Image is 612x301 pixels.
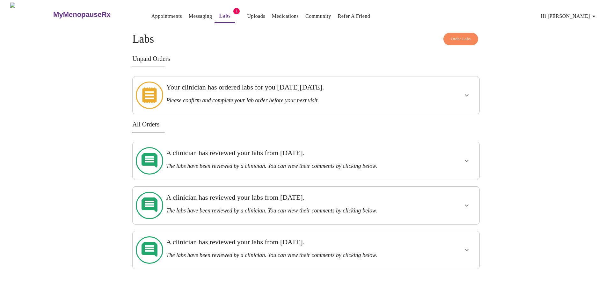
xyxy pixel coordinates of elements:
[132,33,480,46] h4: Labs
[166,97,412,104] h3: Please confirm and complete your lab order before your next visit.
[338,12,370,21] a: Refer a Friend
[244,10,268,23] button: Uploads
[215,10,235,23] button: Labs
[538,10,600,23] button: Hi [PERSON_NAME]
[451,35,471,43] span: Order Labs
[10,3,53,26] img: MyMenopauseRx Logo
[189,12,212,21] a: Messaging
[269,10,301,23] button: Medications
[272,12,299,21] a: Medications
[459,242,474,258] button: show more
[166,207,412,214] h3: The labs have been reviewed by a clinician. You can view their comments by clicking below.
[459,198,474,213] button: show more
[459,153,474,168] button: show more
[132,55,480,62] h3: Unpaid Orders
[303,10,334,23] button: Community
[166,238,412,246] h3: A clinician has reviewed your labs from [DATE].
[541,12,598,21] span: Hi [PERSON_NAME]
[233,8,240,14] span: 1
[247,12,265,21] a: Uploads
[53,11,111,19] h3: MyMenopauseRx
[151,12,182,21] a: Appointments
[53,4,136,26] a: MyMenopauseRx
[166,163,412,169] h3: The labs have been reviewed by a clinician. You can view their comments by clicking below.
[186,10,215,23] button: Messaging
[149,10,185,23] button: Appointments
[219,11,231,20] a: Labs
[335,10,373,23] button: Refer a Friend
[132,121,480,128] h3: All Orders
[305,12,331,21] a: Community
[166,83,412,91] h3: Your clinician has ordered labs for you [DATE][DATE].
[166,149,412,157] h3: A clinician has reviewed your labs from [DATE].
[443,33,478,45] button: Order Labs
[459,88,474,103] button: show more
[166,193,412,202] h3: A clinician has reviewed your labs from [DATE].
[166,252,412,259] h3: The labs have been reviewed by a clinician. You can view their comments by clicking below.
